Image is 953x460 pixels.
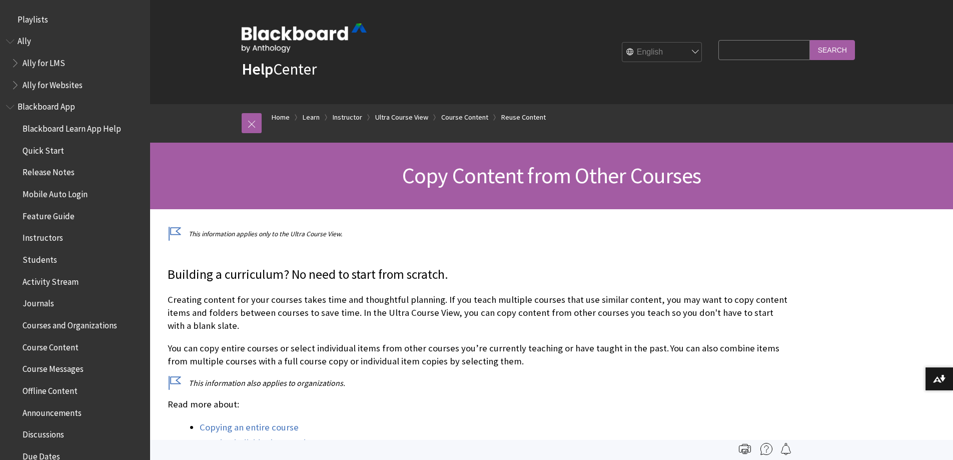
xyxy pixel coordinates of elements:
span: Mobile Auto Login [23,186,88,199]
span: Release Notes [23,164,75,178]
span: Ally for Websites [23,77,83,90]
p: Read more about: [168,398,788,411]
span: Quick Start [23,142,64,156]
p: You can copy entire courses or select individual items from other courses you’re currently teachi... [168,342,788,368]
p: Building a curriculum? No need to start from scratch. [168,266,788,284]
span: Feature Guide [23,208,75,221]
span: Course Messages [23,361,84,374]
select: Site Language Selector [622,43,702,63]
span: Journals [23,295,54,309]
a: Copying an entire course [200,421,299,433]
input: Search [810,40,855,60]
strong: Help [242,59,273,79]
a: Learn [303,111,320,124]
a: Ultra Course View [375,111,428,124]
img: More help [760,443,772,455]
span: Ally [18,33,31,47]
img: Blackboard by Anthology [242,24,367,53]
a: Reuse Content [501,111,546,124]
span: Announcements [23,404,82,418]
a: HelpCenter [242,59,317,79]
span: Blackboard App [18,99,75,112]
a: Course Content [441,111,488,124]
span: Offline Content [23,382,78,396]
p: Creating content for your courses takes time and thoughtful planning. If you teach multiple cours... [168,293,788,333]
a: Copying individual course items [200,437,326,449]
span: Blackboard Learn App Help [23,120,121,134]
span: Course Content [23,339,79,352]
span: Playlists [18,11,48,25]
a: Instructor [333,111,362,124]
span: Discussions [23,426,64,439]
span: Students [23,251,57,265]
nav: Book outline for Anthology Ally Help [6,33,144,94]
p: This information applies only to the Ultra Course View. [168,229,788,239]
span: Instructors [23,230,63,243]
span: Courses and Organizations [23,317,117,330]
nav: Book outline for Playlists [6,11,144,28]
img: Follow this page [780,443,792,455]
span: Activity Stream [23,273,79,287]
img: Print [739,443,751,455]
p: This information also applies to organizations. [168,377,788,388]
span: Copy Content from Other Courses [402,162,701,189]
span: Ally for LMS [23,55,65,68]
a: Home [272,111,290,124]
